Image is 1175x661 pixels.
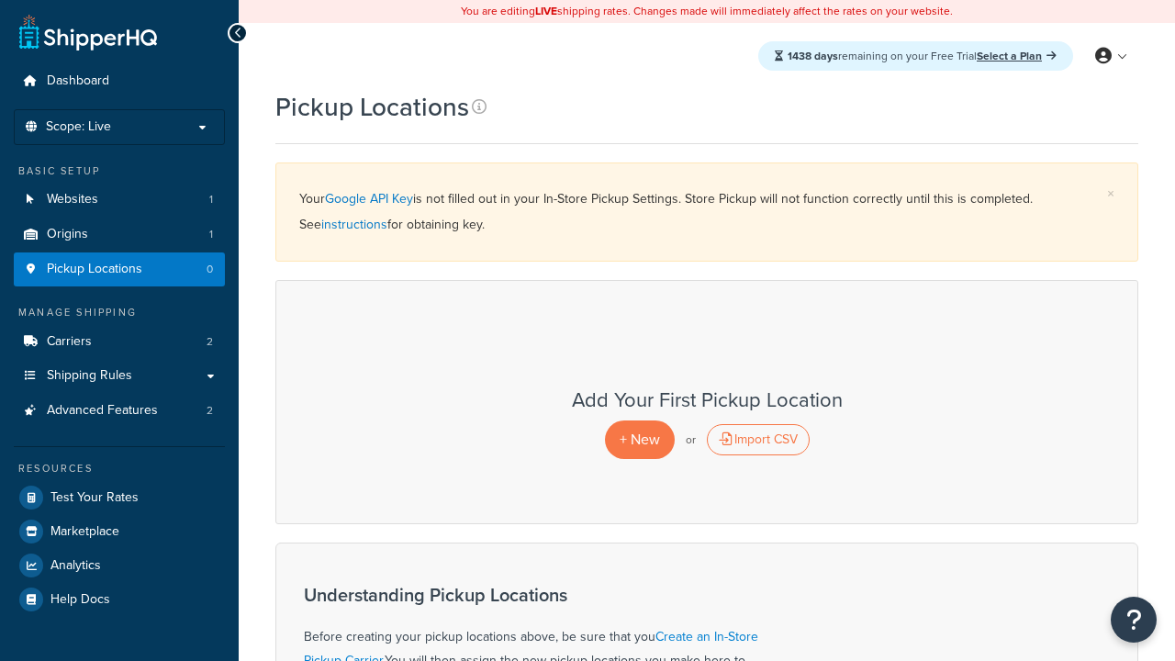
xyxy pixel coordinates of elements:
div: Import CSV [707,424,810,455]
span: Websites [47,192,98,207]
span: Carriers [47,334,92,350]
span: Test Your Rates [50,490,139,506]
button: Open Resource Center [1111,597,1157,643]
a: Pickup Locations 0 [14,252,225,286]
li: Carriers [14,325,225,359]
a: Analytics [14,549,225,582]
li: Pickup Locations [14,252,225,286]
a: instructions [321,215,387,234]
span: Dashboard [47,73,109,89]
span: Pickup Locations [47,262,142,277]
a: Test Your Rates [14,481,225,514]
span: Scope: Live [46,119,111,135]
a: Carriers 2 [14,325,225,359]
strong: 1438 days [788,48,838,64]
a: × [1107,186,1114,201]
a: Marketplace [14,515,225,548]
div: Basic Setup [14,163,225,179]
span: + New [620,429,660,450]
span: Advanced Features [47,403,158,419]
a: Google API Key [325,189,413,208]
a: Advanced Features 2 [14,394,225,428]
a: + New [605,420,675,458]
span: Shipping Rules [47,368,132,384]
span: 1 [209,192,213,207]
b: LIVE [535,3,557,19]
span: Origins [47,227,88,242]
div: Manage Shipping [14,305,225,320]
div: Your is not filled out in your In-Store Pickup Settings. Store Pickup will not function correctly... [299,186,1114,238]
span: 0 [207,262,213,277]
span: Analytics [50,558,101,574]
span: 2 [207,403,213,419]
li: Advanced Features [14,394,225,428]
a: Websites 1 [14,183,225,217]
div: Resources [14,461,225,476]
a: Dashboard [14,64,225,98]
h3: Understanding Pickup Locations [304,585,763,605]
span: Help Docs [50,592,110,608]
a: ShipperHQ Home [19,14,157,50]
a: Shipping Rules [14,359,225,393]
a: Select a Plan [977,48,1057,64]
span: 2 [207,334,213,350]
span: Marketplace [50,524,119,540]
p: or [686,427,696,453]
h1: Pickup Locations [275,89,469,125]
h3: Add Your First Pickup Location [295,389,1119,411]
li: Websites [14,183,225,217]
div: remaining on your Free Trial [758,41,1073,71]
span: 1 [209,227,213,242]
a: Origins 1 [14,218,225,252]
a: Help Docs [14,583,225,616]
li: Origins [14,218,225,252]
